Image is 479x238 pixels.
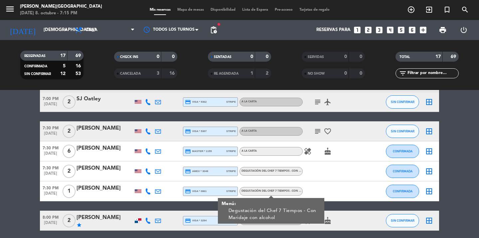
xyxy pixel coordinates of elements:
strong: 0 [266,54,270,59]
span: visa * 9362 [185,99,207,105]
i: credit_card [185,168,191,174]
span: NO SHOW [308,72,325,75]
i: exit_to_app [425,6,433,14]
div: [PERSON_NAME] [77,124,133,133]
span: 7:30 PM [40,144,61,151]
span: CHECK INS [120,55,138,59]
span: Tarjetas de regalo [296,8,333,12]
strong: 0 [344,71,347,76]
i: airplanemode_active [324,98,332,106]
div: [DATE] 8. octubre - 7:15 PM [20,10,102,17]
span: 7:00 PM [40,94,61,102]
div: [PERSON_NAME] [77,144,133,153]
span: TOTAL [399,55,410,59]
button: menu [5,4,15,16]
span: SIN CONFIRMAR [24,72,51,76]
span: Disponibilidad [207,8,239,12]
i: border_all [425,98,433,106]
div: SJ Oatley [77,95,133,103]
i: credit_card [185,188,191,194]
i: menu [5,4,15,14]
i: healing [304,147,312,155]
i: subject [314,98,322,106]
span: stripe [226,149,236,153]
strong: 5 [63,64,66,68]
button: CONFIRMADA [386,145,419,158]
span: 7:30 PM [40,124,61,131]
span: A la carta [241,100,257,103]
span: RE AGENDADA [214,72,239,75]
i: credit_card [185,128,191,134]
span: SIN CONFIRMAR [391,100,414,104]
span: RESERVADAS [24,54,46,58]
span: [DATE] [40,131,61,139]
button: SIN CONFIRMAR [386,95,419,109]
strong: 53 [76,71,82,76]
button: CONFIRMADA [386,185,419,198]
strong: 69 [451,54,457,59]
span: 1 [63,185,76,198]
span: [DATE] [40,171,61,179]
span: print [439,26,447,34]
i: cake [324,147,332,155]
span: stripe [226,129,236,133]
strong: 0 [344,54,347,59]
button: SIN CONFIRMAR [386,125,419,138]
div: [PERSON_NAME] [77,164,133,173]
span: master * 1155 [185,148,212,154]
i: looks_one [353,26,362,34]
i: add_circle_outline [407,6,415,14]
strong: 0 [360,71,364,76]
i: border_all [425,187,433,195]
i: credit_card [185,148,191,154]
div: [PERSON_NAME][GEOGRAPHIC_DATA] [20,3,102,10]
span: 8:00 PM [40,213,61,221]
i: border_all [425,167,433,175]
span: Mis reservas [146,8,174,12]
div: LOG OUT [453,20,474,40]
span: Cena [86,28,97,32]
span: Degustación del Chef 7 Tiempos - Con Maridaje con alcohol [241,190,352,192]
button: CONFIRMADA [386,165,419,178]
span: SIN CONFIRMAR [391,219,414,222]
span: CANCELADA [120,72,141,75]
span: 2 [63,214,76,227]
strong: 2 [266,71,270,76]
button: SIN CONFIRMAR [386,214,419,227]
span: Degustación del Chef 7 Tiempos - Con Maridaje con alcohol [241,170,352,172]
span: 2 [63,95,76,109]
i: favorite_border [324,127,332,135]
i: search [461,6,469,14]
strong: 17 [60,53,66,58]
div: [PERSON_NAME] [77,184,133,193]
span: SERVIDAS [308,55,324,59]
span: pending_actions [210,26,218,34]
i: [DATE] [5,23,40,37]
i: filter_list [399,69,407,77]
i: looks_5 [397,26,405,34]
div: Degustación del Chef 7 Tiempos - Con Maridaje con alcohol [229,207,321,221]
span: visa * 0861 [185,188,207,194]
i: add_box [419,26,427,34]
span: Lista de Espera [239,8,271,12]
strong: 0 [360,54,364,59]
span: stripe [226,189,236,193]
span: 2 [63,165,76,178]
i: looks_two [364,26,373,34]
i: looks_6 [408,26,416,34]
span: 6 [63,145,76,158]
i: border_all [425,127,433,135]
strong: 16 [169,71,176,76]
i: border_all [425,217,433,225]
span: visa * 3294 [185,218,207,224]
span: [DATE] [40,151,61,159]
span: [DATE] [40,221,61,228]
span: stripe [226,100,236,104]
i: border_all [425,147,433,155]
span: 2 [63,125,76,138]
span: [DATE] [40,191,61,199]
strong: 0 [250,54,253,59]
strong: 12 [60,71,66,76]
span: A la carta [241,130,257,132]
i: credit_card [185,218,191,224]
